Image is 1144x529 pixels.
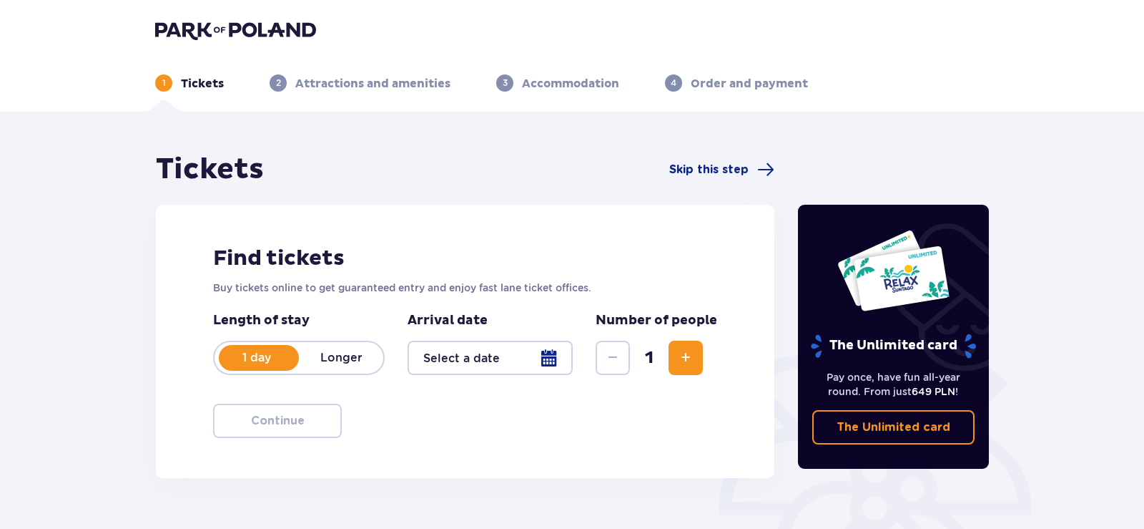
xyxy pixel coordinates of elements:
p: 1 [162,77,166,89]
button: Increase [669,341,703,375]
p: 2 [276,77,281,89]
span: Skip this step [669,162,749,178]
p: Tickets [181,76,224,92]
p: 1 day [214,350,299,366]
a: Skip this step [669,161,774,178]
p: Accommodation [522,76,619,92]
h2: Find tickets [213,245,717,272]
p: The Unlimited card [837,419,950,435]
p: Continue [251,413,305,429]
p: Arrival date [408,312,488,329]
p: Number of people [596,312,717,329]
p: Order and payment [691,76,808,92]
p: Pay once, have fun all-year round. From just ! [812,370,975,399]
button: Continue [213,404,342,438]
h1: Tickets [156,152,264,188]
p: Length of stay [213,312,385,329]
p: Buy tickets online to get guaranteed entry and enjoy fast lane ticket offices. [213,281,717,295]
p: Longer [299,350,383,366]
button: Decrease [596,341,630,375]
p: 4 [671,77,676,89]
p: Attractions and amenities [295,76,450,92]
span: 1 [633,347,666,369]
a: The Unlimited card [812,410,975,445]
p: 3 [503,77,508,89]
p: The Unlimited card [809,334,977,359]
img: Park of Poland logo [155,20,316,40]
span: 649 PLN [912,386,955,397]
